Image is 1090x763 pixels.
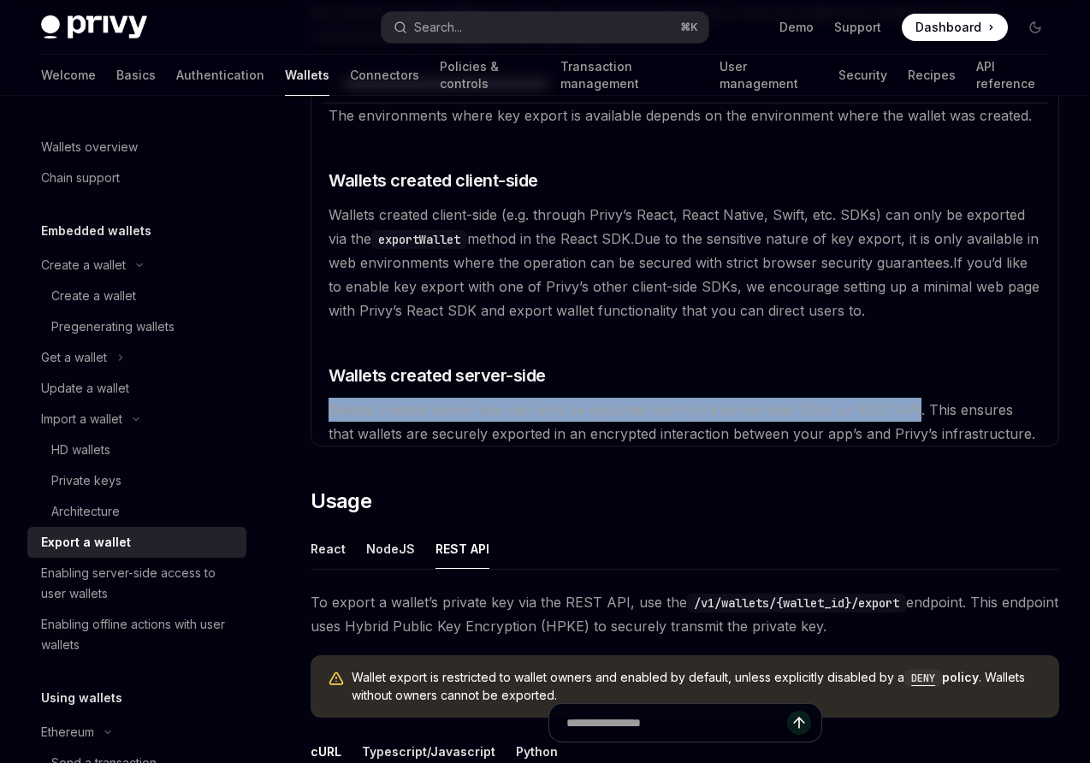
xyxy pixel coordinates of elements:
[41,168,120,188] div: Chain support
[27,163,246,193] a: Chain support
[41,221,151,241] h5: Embedded wallets
[329,254,1040,319] span: If you’d like to enable key export with one of Privy’s other client-side SDKs, we encourage setti...
[352,669,1042,704] span: Wallet export is restricted to wallet owners and enabled by default, unless explicitly disabled b...
[366,529,415,569] button: NodeJS
[560,55,699,96] a: Transaction management
[41,409,122,429] div: Import a wallet
[27,465,246,496] a: Private keys
[51,501,120,522] div: Architecture
[27,496,246,527] a: Architecture
[904,670,979,684] a: DENYpolicy
[41,532,131,553] div: Export a wallet
[834,19,881,36] a: Support
[329,364,546,387] span: Wallets created server-side
[27,311,246,342] a: Pregenerating wallets
[687,594,906,612] code: /v1/wallets/{wallet_id}/export
[51,286,136,306] div: Create a wallet
[51,470,121,491] div: Private keys
[41,614,236,655] div: Enabling offline actions with user wallets
[414,17,462,38] div: Search...
[328,671,345,688] svg: Warning
[27,609,246,660] a: Enabling offline actions with user wallets
[176,55,264,96] a: Authentication
[41,137,138,157] div: Wallets overview
[440,55,540,96] a: Policies & controls
[680,21,698,34] span: ⌘ K
[382,12,708,43] button: Search...⌘K
[27,558,246,609] a: Enabling server-side access to user wallets
[902,14,1008,41] a: Dashboard
[41,688,122,708] h5: Using wallets
[976,55,1049,96] a: API reference
[27,373,246,404] a: Update a wallet
[51,440,110,460] div: HD wallets
[41,378,129,399] div: Update a wallet
[350,55,419,96] a: Connectors
[908,55,956,96] a: Recipes
[311,590,1059,638] span: To export a wallet’s private key via the REST API, use the endpoint. This endpoint uses Hybrid Pu...
[329,401,1035,442] span: Wallets created server-side can only be exported via Privy’s server-side SDKs or REST API. This e...
[311,488,371,515] span: Usage
[435,529,489,569] button: REST API
[41,15,147,39] img: dark logo
[329,107,1032,124] span: The environments where key export is available depends on the environment where the wallet was cr...
[41,722,94,742] div: Ethereum
[787,711,811,735] button: Send message
[41,55,96,96] a: Welcome
[27,527,246,558] a: Export a wallet
[720,55,818,96] a: User management
[311,529,346,569] button: React
[329,230,1039,271] span: Due to the sensitive nature of key export, it is only available in web environments where the ope...
[371,230,467,249] code: exportWallet
[1022,14,1049,41] button: Toggle dark mode
[915,19,981,36] span: Dashboard
[51,316,175,337] div: Pregenerating wallets
[27,435,246,465] a: HD wallets
[779,19,814,36] a: Demo
[41,347,107,368] div: Get a wallet
[27,132,246,163] a: Wallets overview
[904,670,942,687] code: DENY
[329,169,538,192] span: Wallets created client-side
[116,55,156,96] a: Basics
[838,55,887,96] a: Security
[329,206,1025,247] span: Wallets created client-side (e.g. through Privy’s React, React Native, Swift, etc. SDKs) can only...
[41,255,126,275] div: Create a wallet
[27,281,246,311] a: Create a wallet
[41,563,236,604] div: Enabling server-side access to user wallets
[285,55,329,96] a: Wallets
